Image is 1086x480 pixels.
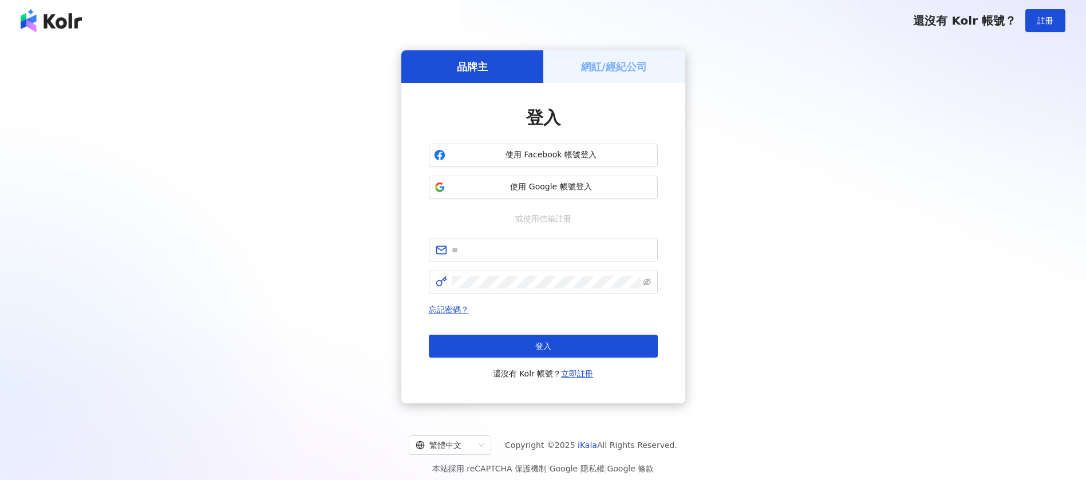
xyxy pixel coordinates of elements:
span: 使用 Google 帳號登入 [450,181,653,193]
span: 登入 [526,108,560,128]
a: 立即註冊 [561,369,593,378]
a: iKala [578,441,597,450]
span: Copyright © 2025 All Rights Reserved. [505,438,677,452]
a: 忘記密碼？ [429,305,469,314]
a: Google 隱私權 [550,464,605,473]
button: 註冊 [1025,9,1065,32]
span: 使用 Facebook 帳號登入 [450,149,653,161]
span: 還沒有 Kolr 帳號？ [913,14,1016,27]
a: Google 條款 [607,464,654,473]
span: eye-invisible [643,278,651,286]
span: | [547,464,550,473]
h5: 品牌主 [457,59,488,74]
button: 登入 [429,335,658,358]
h5: 網紅/經紀公司 [581,59,647,74]
span: 登入 [535,342,551,351]
span: 註冊 [1037,16,1053,25]
button: 使用 Google 帳號登入 [429,176,658,199]
span: 或使用信箱註冊 [507,212,579,225]
span: 本站採用 reCAPTCHA 保護機制 [432,462,654,475]
img: logo [21,9,82,32]
span: | [605,464,607,473]
span: 還沒有 Kolr 帳號？ [493,367,594,380]
div: 繁體中文 [416,436,474,454]
button: 使用 Facebook 帳號登入 [429,144,658,166]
